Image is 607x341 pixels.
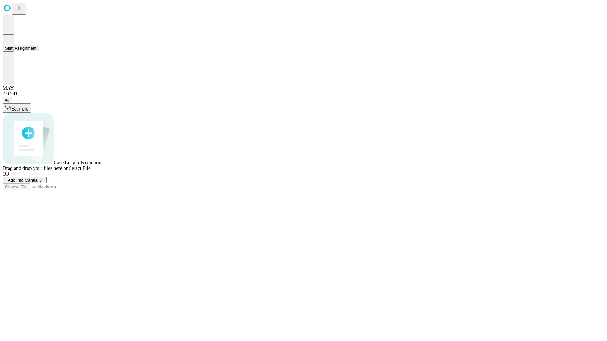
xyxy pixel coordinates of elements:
[3,165,68,171] span: Drag and drop your files here or
[3,45,39,51] button: Shift Assignment
[3,85,604,91] div: MAY
[3,171,9,176] span: OR
[8,178,42,182] span: Add Info Manually
[5,98,9,102] span: @
[3,91,604,97] div: 2.0.241
[69,165,90,171] span: Select File
[3,103,31,113] button: Sample
[3,177,47,183] button: Add Info Manually
[11,106,28,111] span: Sample
[3,97,12,103] button: @
[54,160,101,165] span: Case Length Prediction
